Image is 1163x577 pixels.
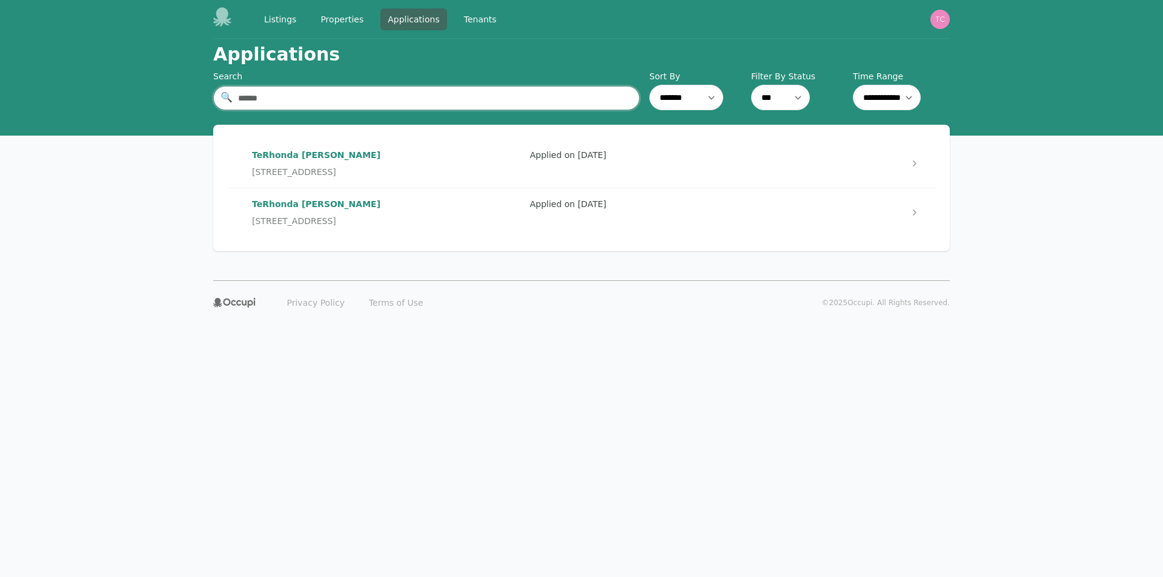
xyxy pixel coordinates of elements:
a: Privacy Policy [280,293,352,312]
time: [DATE] [578,199,606,209]
p: TeRhonda [PERSON_NAME] [252,149,520,161]
a: TeRhonda [PERSON_NAME][STREET_ADDRESS]Applied on [DATE] [228,139,935,188]
label: Sort By [649,70,746,82]
p: Applied on [530,198,798,210]
a: Properties [313,8,371,30]
span: [STREET_ADDRESS] [252,215,336,227]
a: Applications [380,8,447,30]
a: Listings [257,8,303,30]
p: Applied on [530,149,798,161]
div: Search [213,70,640,82]
label: Time Range [853,70,950,82]
a: Tenants [457,8,504,30]
p: © 2025 Occupi. All Rights Reserved. [822,298,950,308]
h1: Applications [213,44,340,65]
time: [DATE] [578,150,606,160]
span: [STREET_ADDRESS] [252,166,336,178]
a: TeRhonda [PERSON_NAME][STREET_ADDRESS]Applied on [DATE] [228,188,935,237]
a: Terms of Use [362,293,431,312]
label: Filter By Status [751,70,848,82]
p: TeRhonda [PERSON_NAME] [252,198,520,210]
